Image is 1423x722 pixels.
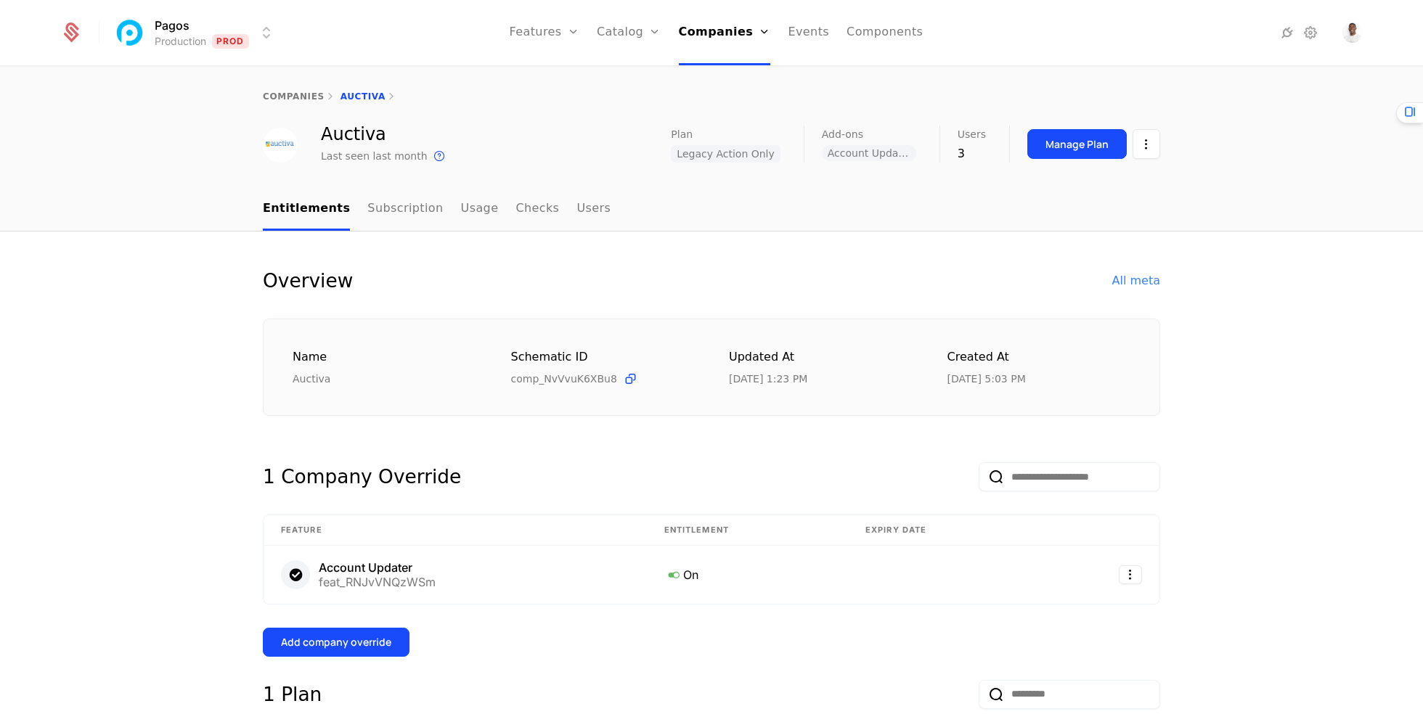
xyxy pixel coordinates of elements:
a: Usage [461,188,499,231]
button: Add company override [263,628,409,657]
img: Auctiva [263,128,298,163]
button: Manage Plan [1027,129,1127,159]
span: Plan [671,129,693,139]
a: Entitlements [263,188,350,231]
div: 7/11/25, 1:23 PM [729,372,807,386]
a: companies [263,91,325,102]
span: Prod [212,34,249,49]
div: Created at [947,348,1131,366]
div: Schematic ID [511,348,695,366]
ul: Choose Sub Page [263,188,611,231]
div: 1 Company Override [263,462,461,491]
th: Entitlement [647,515,848,546]
div: Updated at [729,348,913,366]
a: Checks [515,188,559,231]
span: Legacy Action Only [671,145,780,163]
a: Users [576,188,611,231]
div: Manage Plan [1045,137,1109,152]
img: Pagos [113,15,147,50]
div: feat_RNJvVNQzWSm [319,576,436,588]
span: Add-ons [822,129,863,139]
div: Name [293,348,476,366]
div: 3 [958,145,986,163]
div: 1 Plan [263,680,322,709]
span: Users [958,129,986,139]
div: Auctiva [321,126,448,143]
div: Add company override [281,635,391,649]
span: Pagos [155,17,189,34]
div: 6/6/25, 5:03 PM [947,372,1026,386]
div: Last seen last month [321,149,428,163]
div: Overview [263,266,353,295]
a: Settings [1302,24,1319,41]
th: Expiry date [848,515,1042,546]
div: Production [155,34,206,49]
div: On [664,565,831,584]
span: Account Updater [822,145,916,161]
img: LJ Durante [1342,22,1363,43]
span: comp_NvVvuK6XBu8 [511,372,617,386]
button: Open user button [1342,22,1363,43]
div: Account Updater [319,562,436,573]
nav: Main [263,188,1160,231]
th: Feature [264,515,647,546]
a: Subscription [367,188,443,231]
button: Select environment [117,17,275,49]
button: Select action [1133,129,1160,159]
div: All meta [1112,272,1160,290]
div: Auctiva [293,372,476,386]
a: Integrations [1279,24,1296,41]
button: Select action [1119,565,1142,584]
